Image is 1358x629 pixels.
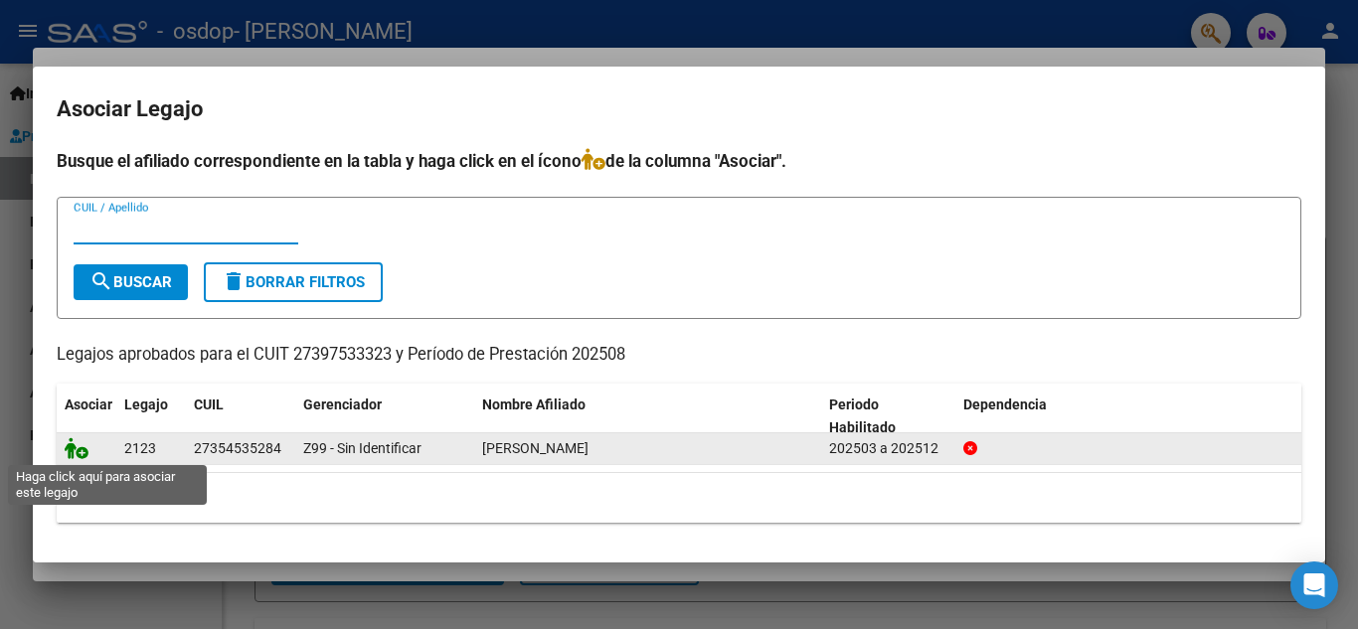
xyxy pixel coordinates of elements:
[194,396,224,412] span: CUIL
[124,440,156,456] span: 2123
[57,90,1301,128] h2: Asociar Legajo
[74,264,188,300] button: Buscar
[116,384,186,449] datatable-header-cell: Legajo
[482,396,586,412] span: Nombre Afiliado
[222,269,246,293] mat-icon: delete
[57,343,1301,368] p: Legajos aprobados para el CUIT 27397533323 y Período de Prestación 202508
[57,148,1301,174] h4: Busque el afiliado correspondiente en la tabla y haga click en el ícono de la columna "Asociar".
[482,440,589,456] span: PITMAN LLARENS BRENDA CAROLINA
[303,440,422,456] span: Z99 - Sin Identificar
[955,384,1302,449] datatable-header-cell: Dependencia
[194,437,281,460] div: 27354535284
[57,384,116,449] datatable-header-cell: Asociar
[474,384,821,449] datatable-header-cell: Nombre Afiliado
[1290,561,1338,609] div: Open Intercom Messenger
[222,273,365,291] span: Borrar Filtros
[204,262,383,302] button: Borrar Filtros
[821,384,955,449] datatable-header-cell: Periodo Habilitado
[963,396,1047,412] span: Dependencia
[89,273,172,291] span: Buscar
[124,396,168,412] span: Legajo
[303,396,382,412] span: Gerenciador
[829,437,947,460] div: 202503 a 202512
[186,384,295,449] datatable-header-cell: CUIL
[89,269,113,293] mat-icon: search
[65,396,112,412] span: Asociar
[829,396,896,435] span: Periodo Habilitado
[295,384,474,449] datatable-header-cell: Gerenciador
[57,473,1301,523] div: 1 registros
